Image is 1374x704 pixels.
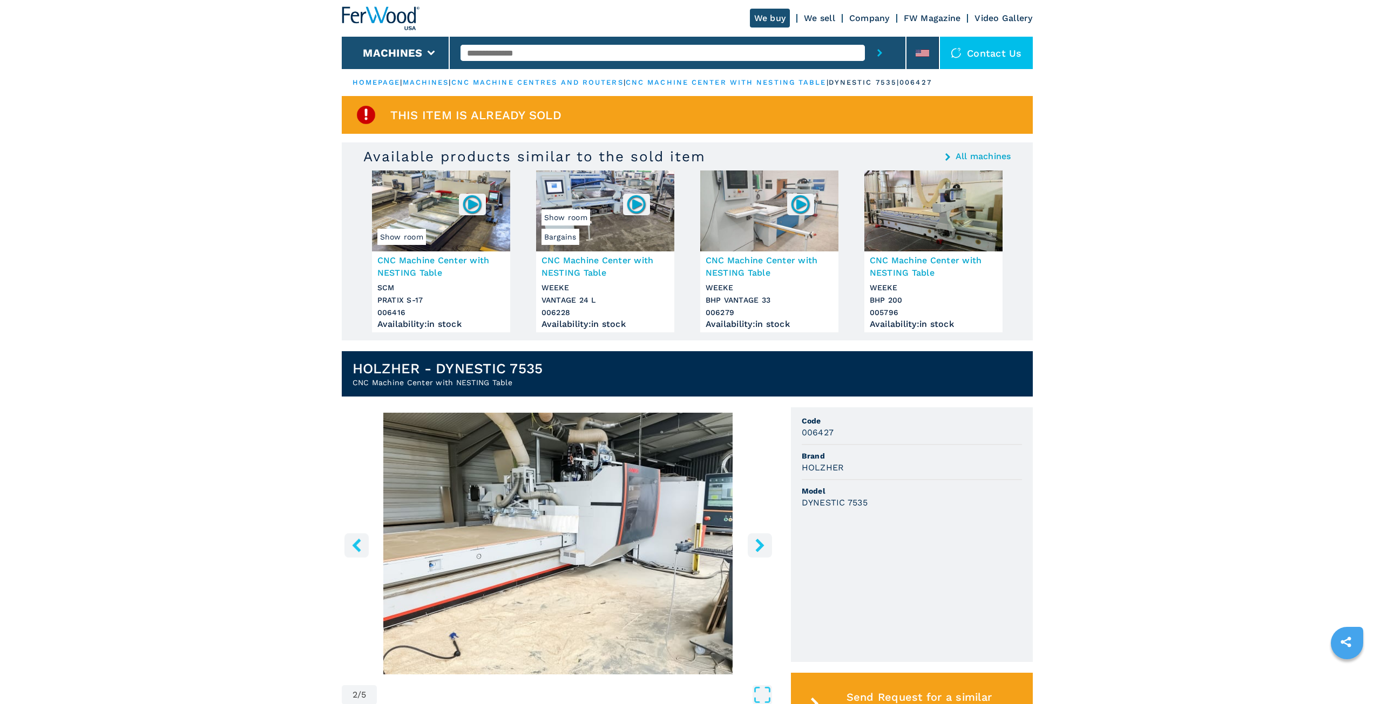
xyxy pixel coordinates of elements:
h2: CNC Machine Center with NESTING Table [353,377,543,388]
span: Model [802,486,1022,496]
h1: HOLZHER - DYNESTIC 7535 [353,360,543,377]
button: submit-button [865,37,895,69]
h3: CNC Machine Center with NESTING Table [542,254,669,279]
span: 5 [361,691,366,699]
a: Video Gallery [974,13,1032,23]
img: Contact us [951,47,962,58]
span: Show room [377,229,426,245]
img: CNC Machine Center with NESTING Table HOLZHER DYNESTIC 7535 [342,413,775,674]
span: Show room [542,209,590,225]
span: | [449,78,451,86]
h3: SCM PRATIX S-17 006416 [377,282,505,319]
div: Contact us [940,37,1033,69]
a: cnc machine centres and routers [451,78,624,86]
div: Availability : in stock [706,322,833,327]
h3: Available products similar to the sold item [363,148,706,165]
img: Ferwood [342,6,419,30]
a: CNC Machine Center with NESTING Table SCM PRATIX S-17Show room006416CNC Machine Center with NESTI... [372,170,510,332]
a: sharethis [1332,628,1359,655]
div: Availability : in stock [870,322,997,327]
h3: CNC Machine Center with NESTING Table [706,254,833,279]
h3: 006427 [802,426,834,439]
span: Bargains [542,229,579,245]
button: Machines [363,46,422,59]
span: | [400,78,402,86]
a: All machines [956,152,1011,161]
h3: HOLZHER [802,461,844,474]
span: Brand [802,450,1022,461]
button: right-button [748,533,772,557]
button: left-button [344,533,369,557]
a: CNC Machine Center with NESTING Table WEEKE BHP 200CNC Machine Center with NESTING TableWEEKEBHP ... [864,170,1003,332]
span: 2 [353,691,357,699]
span: / [357,691,361,699]
img: SoldProduct [355,104,377,126]
h3: CNC Machine Center with NESTING Table [870,254,997,279]
img: CNC Machine Center with NESTING Table SCM PRATIX S-17 [372,170,510,251]
a: HOMEPAGE [353,78,401,86]
div: Go to Slide 2 [342,413,775,674]
p: 006427 [899,78,932,87]
img: CNC Machine Center with NESTING Table WEEKE BHP VANTAGE 33 [700,170,838,251]
img: CNC Machine Center with NESTING Table WEEKE VANTAGE 24 L [536,170,674,251]
img: 006228 [626,194,647,215]
a: We sell [804,13,835,23]
span: Code [802,415,1022,426]
a: machines [403,78,449,86]
div: Availability : in stock [542,322,669,327]
p: dynestic 7535 | [829,78,899,87]
a: FW Magazine [904,13,961,23]
span: | [624,78,626,86]
iframe: Chat [1328,655,1366,696]
h3: CNC Machine Center with NESTING Table [377,254,505,279]
h3: WEEKE VANTAGE 24 L 006228 [542,282,669,319]
img: 006279 [790,194,811,215]
h3: DYNESTIC 7535 [802,496,868,509]
a: We buy [750,9,790,28]
a: CNC Machine Center with NESTING Table WEEKE BHP VANTAGE 33006279CNC Machine Center with NESTING T... [700,170,838,332]
span: This item is already sold [390,109,561,121]
a: cnc machine center with nesting table [626,78,827,86]
h3: WEEKE BHP VANTAGE 33 006279 [706,282,833,319]
div: Availability : in stock [377,322,505,327]
img: CNC Machine Center with NESTING Table WEEKE BHP 200 [864,170,1003,251]
h3: WEEKE BHP 200 005796 [870,282,997,319]
span: | [827,78,829,86]
a: Company [849,13,890,23]
img: 006416 [462,194,483,215]
a: CNC Machine Center with NESTING Table WEEKE VANTAGE 24 LBargainsShow room006228CNC Machine Center... [536,170,674,332]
